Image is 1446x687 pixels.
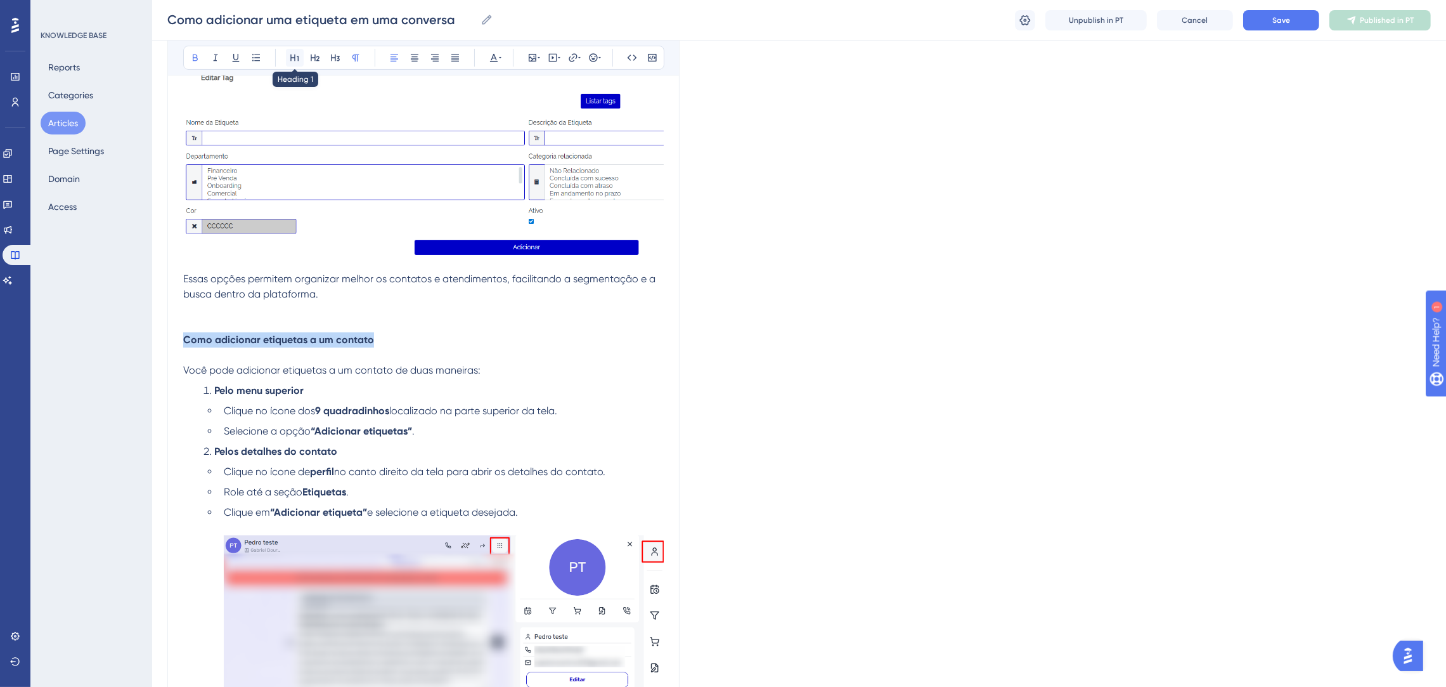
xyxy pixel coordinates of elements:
[270,506,367,518] strong: “Adicionar etiqueta”
[389,405,557,417] span: localizado na parte superior da tela.
[1182,15,1208,25] span: Cancel
[302,486,346,498] strong: Etiquetas
[1329,10,1431,30] button: Published in PT
[41,84,101,107] button: Categories
[214,384,304,396] strong: Pelo menu superior
[1157,10,1233,30] button: Cancel
[167,11,475,29] input: Article Name
[41,167,87,190] button: Domain
[41,30,107,41] div: KNOWLEDGE BASE
[224,405,315,417] span: Clique no ícone dos
[311,425,412,437] strong: “Adicionar etiquetas”
[214,445,337,457] strong: Pelos detalhes do contato
[183,334,374,346] strong: Como adicionar etiquetas a um contato
[41,140,112,162] button: Page Settings
[224,466,310,478] span: Clique no ícone de
[224,425,311,437] span: Selecione a opção
[1272,15,1290,25] span: Save
[1069,15,1123,25] span: Unpublish in PT
[334,466,605,478] span: no canto direito da tela para abrir os detalhes do contato.
[346,486,349,498] span: .
[30,3,79,18] span: Need Help?
[41,195,84,218] button: Access
[224,506,270,518] span: Clique em
[224,486,302,498] span: Role até a seção
[1243,10,1319,30] button: Save
[183,273,658,300] span: Essas opções permitem organizar melhor os contatos e atendimentos, facilitando a segmentação e a ...
[1045,10,1147,30] button: Unpublish in PT
[88,6,92,16] div: 1
[412,425,415,437] span: .
[183,364,481,376] span: Você pode adicionar etiquetas a um contato de duas maneiras:
[1393,637,1431,675] iframe: UserGuiding AI Assistant Launcher
[41,112,86,134] button: Articles
[41,56,87,79] button: Reports
[1360,15,1414,25] span: Published in PT
[315,405,389,417] strong: 9 quadradinhos
[310,466,334,478] strong: perfil
[367,506,518,518] span: e selecione a etiqueta desejada.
